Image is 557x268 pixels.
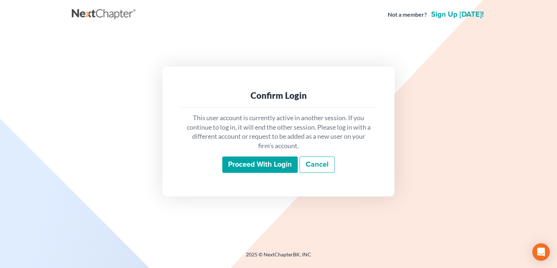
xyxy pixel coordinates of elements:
div: Open Intercom Messenger [532,243,550,261]
input: Proceed with login [222,157,298,173]
div: 2025 © NextChapterBK, INC [72,251,485,264]
strong: Not a member? [388,11,427,19]
a: Cancel [300,157,335,173]
p: This user account is currently active in another session. If you continue to log in, it will end ... [186,113,371,151]
div: Confirm Login [186,90,371,101]
a: Sign up [DATE]! [430,11,485,18]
